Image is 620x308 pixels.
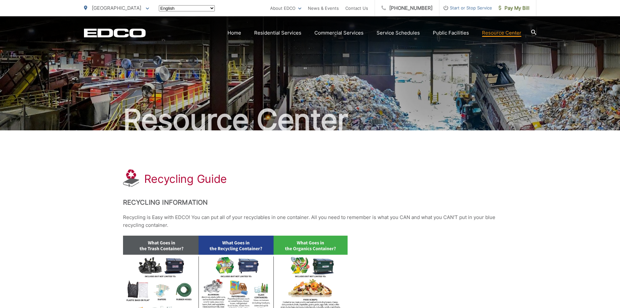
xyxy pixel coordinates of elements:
[308,4,339,12] a: News & Events
[433,29,469,37] a: Public Facilities
[123,213,497,229] p: Recycling is Easy with EDCO! You can put all of your recyclables in one container. All you need t...
[123,198,497,206] h2: Recycling Information
[84,104,536,136] h2: Resource Center
[84,28,146,37] a: EDCD logo. Return to the homepage.
[227,29,241,37] a: Home
[377,29,420,37] a: Service Schedules
[254,29,301,37] a: Residential Services
[270,4,301,12] a: About EDCO
[499,4,530,12] span: Pay My Bill
[92,5,141,11] span: [GEOGRAPHIC_DATA]
[144,172,227,185] h1: Recycling Guide
[159,5,215,11] select: Select a language
[482,29,521,37] a: Resource Center
[345,4,368,12] a: Contact Us
[314,29,364,37] a: Commercial Services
